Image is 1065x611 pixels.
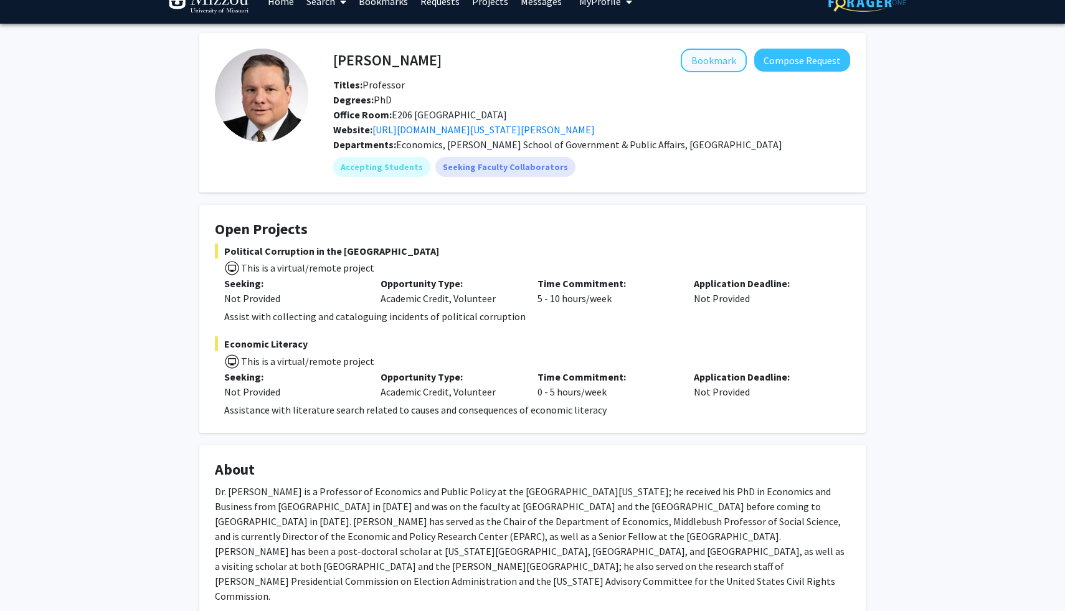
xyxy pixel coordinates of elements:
b: Website: [333,123,372,136]
b: Office Room: [333,108,392,121]
div: Academic Credit, Volunteer [371,369,528,399]
div: Not Provided [224,384,362,399]
span: E206 [GEOGRAPHIC_DATA] [333,108,507,121]
span: PhD [333,93,392,106]
span: Political Corruption in the [GEOGRAPHIC_DATA] [215,244,850,258]
h4: About [215,461,850,479]
div: Academic Credit, Volunteer [371,276,528,306]
b: Degrees: [333,93,374,106]
p: Dr. [PERSON_NAME] is a Professor of Economics and Public Policy at the [GEOGRAPHIC_DATA][US_STATE... [215,484,850,604]
div: 0 - 5 hours/week [528,369,684,399]
b: Titles: [333,78,362,91]
span: Professor [333,78,405,91]
div: Not Provided [684,369,841,399]
p: Application Deadline: [694,276,831,291]
p: Assist with collecting and cataloguing incidents of political corruption [224,309,850,324]
p: Seeking: [224,369,362,384]
p: Opportunity Type: [381,369,518,384]
h4: Open Projects [215,220,850,239]
div: 5 - 10 hours/week [528,276,684,306]
mat-chip: Accepting Students [333,157,430,177]
p: Opportunity Type: [381,276,518,291]
span: Economic Literacy [215,336,850,351]
p: Time Commitment: [537,369,675,384]
div: Not Provided [224,291,362,306]
a: Opens in a new tab [372,123,595,136]
p: Application Deadline: [694,369,831,384]
img: Profile Picture [215,49,308,142]
iframe: Chat [9,555,53,602]
span: This is a virtual/remote project [240,262,374,274]
button: Compose Request to Jeff Milyo [754,49,850,72]
p: Assistance with literature search related to causes and consequences of economic literacy [224,402,850,417]
div: Not Provided [684,276,841,306]
p: Time Commitment: [537,276,675,291]
mat-chip: Seeking Faculty Collaborators [435,157,575,177]
b: Departments: [333,138,396,151]
h4: [PERSON_NAME] [333,49,442,72]
span: Economics, [PERSON_NAME] School of Government & Public Affairs, [GEOGRAPHIC_DATA] [396,138,782,151]
span: This is a virtual/remote project [240,355,374,367]
p: Seeking: [224,276,362,291]
button: Add Jeff Milyo to Bookmarks [681,49,747,72]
